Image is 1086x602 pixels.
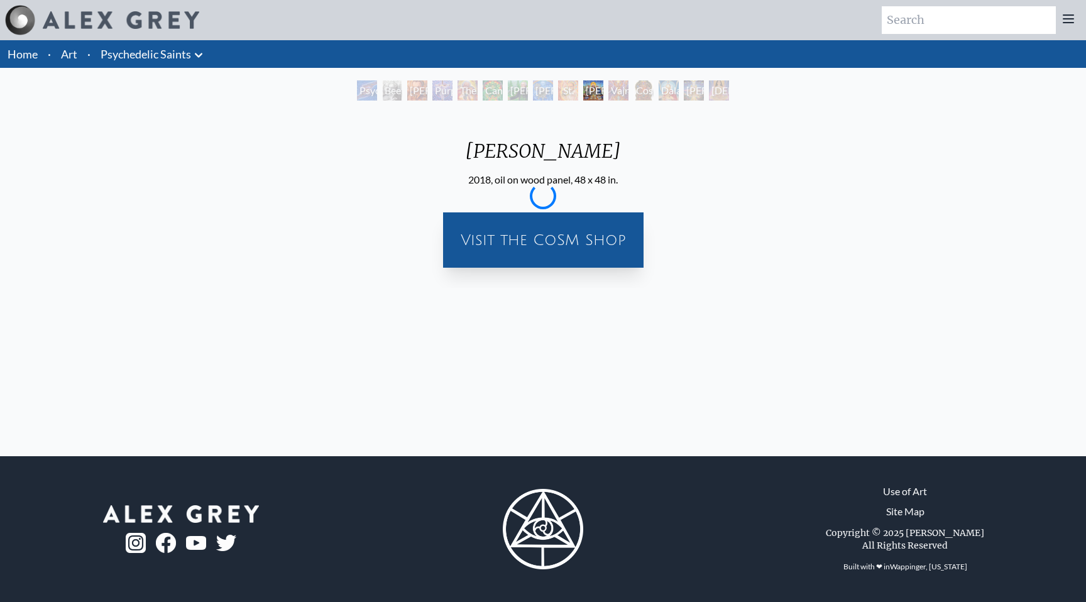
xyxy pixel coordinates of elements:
div: Psychedelic Healing [357,80,377,101]
div: [PERSON_NAME] [583,80,603,101]
div: [DEMOGRAPHIC_DATA] [709,80,729,101]
a: Art [61,45,77,63]
img: ig-logo.png [126,533,146,553]
a: Psychedelic Saints [101,45,191,63]
div: Dalai Lama [659,80,679,101]
div: [PERSON_NAME] [684,80,704,101]
div: [PERSON_NAME][US_STATE] - Hemp Farmer [508,80,528,101]
div: St. Albert & The LSD Revelation Revolution [558,80,578,101]
a: Wappinger, [US_STATE] [890,562,967,571]
div: [PERSON_NAME] [455,140,631,172]
div: [PERSON_NAME] & the New Eleusis [533,80,553,101]
div: The Shulgins and their Alchemical Angels [458,80,478,101]
div: Beethoven [382,80,402,101]
li: · [43,40,56,68]
div: Vajra Guru [608,80,628,101]
div: Cosmic [DEMOGRAPHIC_DATA] [633,80,654,101]
div: All Rights Reserved [862,539,948,552]
a: Home [8,47,38,61]
div: Built with ❤ in [838,557,972,577]
img: fb-logo.png [156,533,176,553]
div: 2018, oil on wood panel, 48 x 48 in. [455,172,631,187]
div: Copyright © 2025 [PERSON_NAME] [826,527,984,539]
div: Purple [DEMOGRAPHIC_DATA] [432,80,452,101]
a: Site Map [886,504,924,519]
div: Cannabacchus [483,80,503,101]
img: youtube-logo.png [186,536,206,550]
div: [PERSON_NAME] M.D., Cartographer of Consciousness [407,80,427,101]
a: Visit the CoSM Shop [451,220,636,260]
img: twitter-logo.png [216,535,236,551]
a: Use of Art [883,484,927,499]
input: Search [882,6,1056,34]
li: · [82,40,96,68]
